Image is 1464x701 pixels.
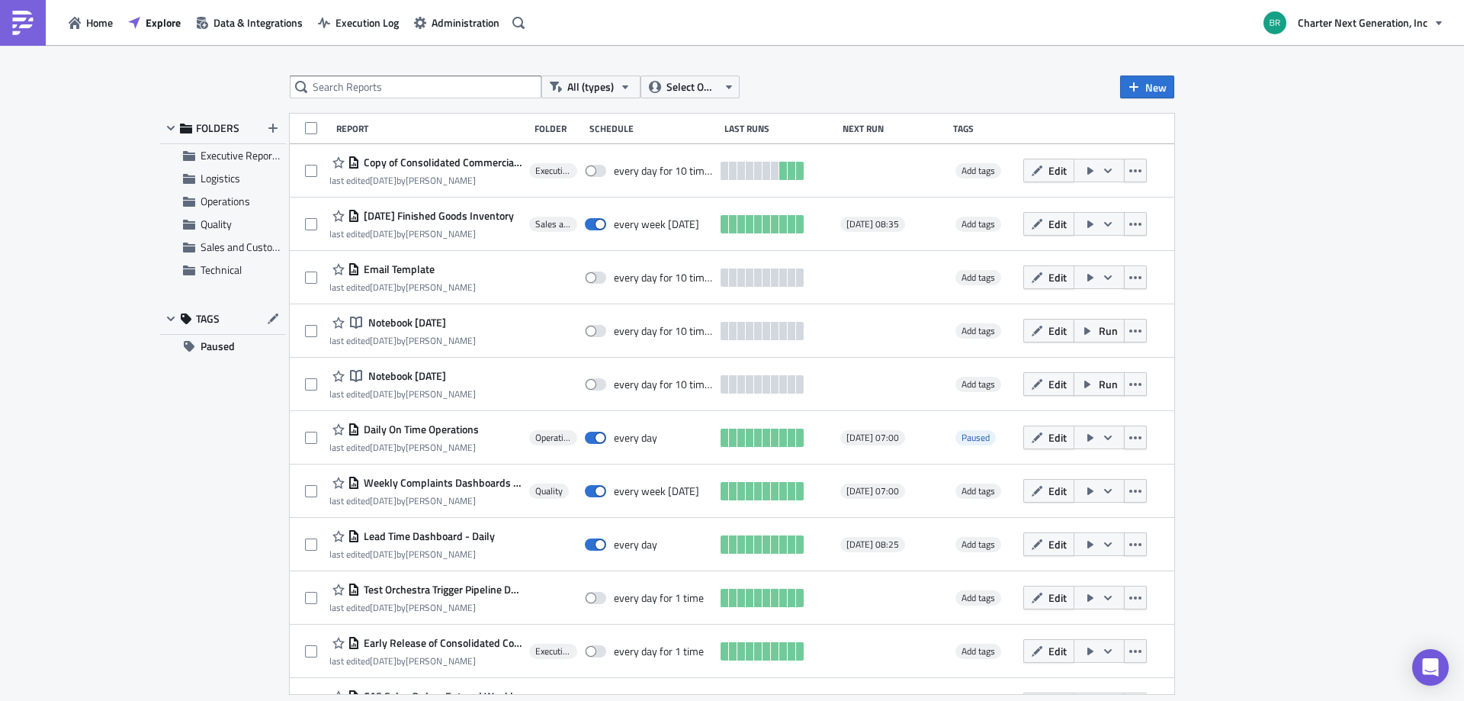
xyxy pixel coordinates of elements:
button: Execution Log [310,11,406,34]
span: Executive Reporting [535,165,571,177]
span: Add tags [962,644,995,658]
span: [DATE] 08:25 [846,539,899,551]
button: Edit [1023,265,1074,289]
span: Notebook 2025-05-30 [364,316,446,330]
div: Open Intercom Messenger [1412,649,1449,686]
button: Edit [1023,319,1074,342]
span: Add tags [955,644,1001,659]
span: Paused [201,335,235,358]
div: every day for 10 times [614,324,713,338]
span: Lead Time Dashboard - Daily [360,529,495,543]
time: 2025-05-30T18:37:54Z [370,387,396,401]
span: Run [1099,323,1118,339]
span: TAGS [196,312,220,326]
span: Edit [1048,483,1067,499]
span: Add tags [955,537,1001,552]
span: [DATE] 08:35 [846,218,899,230]
img: PushMetrics [11,11,35,35]
button: Edit [1023,212,1074,236]
time: 2025-06-24T12:42:58Z [370,440,396,455]
span: Edit [1048,162,1067,178]
span: Test Orchestra Trigger Pipeline Daily [360,583,522,596]
time: 2025-07-03T18:40:59Z [370,227,396,241]
div: every day [614,538,657,551]
span: Copy of Consolidated Commercial Summary - Daily [360,156,522,169]
button: Edit [1023,372,1074,396]
span: Technical [201,262,242,278]
span: Add tags [962,484,995,498]
button: Edit [1023,426,1074,449]
div: last edited by [PERSON_NAME] [329,388,476,400]
time: 2025-02-18T14:28:44Z [370,547,396,561]
time: 2025-02-03T19:44:52Z [370,600,396,615]
span: Add tags [955,590,1001,606]
span: Operations [535,432,571,444]
div: every day for 1 time [614,591,704,605]
div: Report [336,123,527,134]
div: Schedule [589,123,716,134]
span: Daily On Time Operations [360,423,479,436]
div: last edited by [PERSON_NAME] [329,281,476,293]
span: Edit [1048,643,1067,659]
div: last edited by [PERSON_NAME] [329,655,522,667]
button: Data & Integrations [188,11,310,34]
span: Add tags [962,377,995,391]
button: Charter Next Generation, Inc [1254,6,1453,40]
span: Add tags [955,377,1001,392]
button: Run [1074,372,1125,396]
span: Monday Finished Goods Inventory [360,209,514,223]
span: Edit [1048,376,1067,392]
div: Folder [535,123,582,134]
a: Home [61,11,120,34]
span: Notebook 2025-05-30 [364,369,446,383]
button: Edit [1023,532,1074,556]
button: Edit [1023,159,1074,182]
span: Run [1099,376,1118,392]
button: Run [1074,319,1125,342]
div: last edited by [PERSON_NAME] [329,442,479,453]
span: Administration [432,14,499,31]
span: Edit [1048,429,1067,445]
span: Operations [201,193,250,209]
span: Paused [955,430,996,445]
span: Early Release of Consolidated Commercial Summary - Daily [360,636,522,650]
span: Quality [535,485,563,497]
div: every day for 10 times [614,378,713,391]
time: 2025-07-03T18:39:22Z [370,280,396,294]
span: Edit [1048,269,1067,285]
time: 2025-07-18T13:42:00Z [370,173,396,188]
img: Avatar [1262,10,1288,36]
span: Weekly Complaints Dashboards Monday AM [360,476,522,490]
div: every week on Monday [614,217,699,231]
span: Paused [962,430,990,445]
span: Add tags [962,163,995,178]
span: Add tags [955,484,1001,499]
div: Tags [953,123,1016,134]
span: Executive Reporting [201,147,290,163]
a: Explore [120,11,188,34]
span: Add tags [962,590,995,605]
span: Executive Reporting [535,645,571,658]
button: Edit [1023,479,1074,503]
time: 2025-05-30T19:53:16Z [370,333,396,348]
button: Administration [406,11,507,34]
span: [DATE] 07:00 [846,485,899,497]
span: Email Template [360,262,435,276]
div: last edited by [PERSON_NAME] [329,602,522,613]
span: Edit [1048,323,1067,339]
span: [DATE] 07:00 [846,432,899,444]
div: last edited by [PERSON_NAME] [329,548,495,560]
span: Select Owner [666,79,718,95]
div: every day for 10 times [614,271,713,285]
div: every day [614,431,657,445]
span: Add tags [955,270,1001,285]
div: Last Runs [724,123,836,134]
div: every day for 10 times [614,164,713,178]
span: Data & Integrations [213,14,303,31]
div: last edited by [PERSON_NAME] [329,228,514,240]
div: every week on Monday [614,484,699,498]
span: Home [86,14,113,31]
